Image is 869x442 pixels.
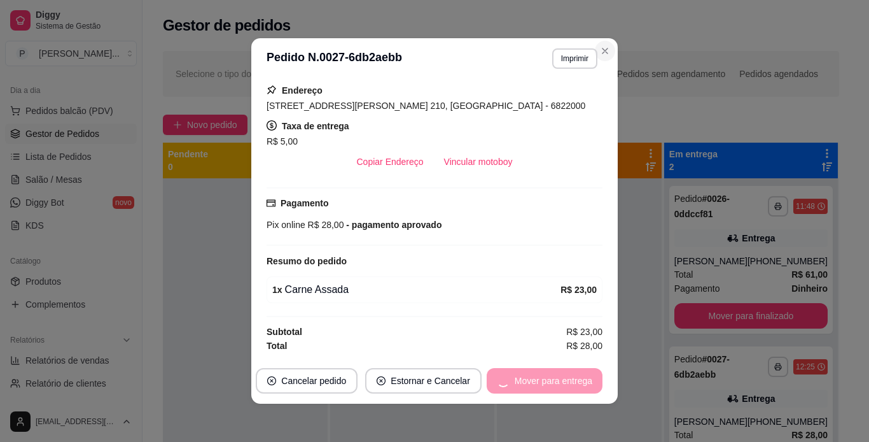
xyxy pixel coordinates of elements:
span: close-circle [377,376,386,385]
span: R$ 28,00 [566,339,602,353]
button: Copiar Endereço [347,149,434,175]
strong: Endereço [282,85,323,96]
h3: Pedido N. 0027-6db2aebb [267,48,402,69]
span: close-circle [267,376,276,385]
strong: 1 x [272,285,282,295]
strong: Total [267,341,287,351]
strong: Resumo do pedido [267,256,347,266]
span: - pagamento aprovado [344,220,441,230]
strong: R$ 23,00 [560,285,597,295]
div: Carne Assada [272,282,560,297]
button: close-circleCancelar pedido [256,368,358,394]
span: R$ 23,00 [566,325,602,339]
button: Vincular motoboy [434,149,523,175]
span: credit-card [267,199,275,208]
button: Imprimir [552,48,597,69]
span: dollar [267,120,277,131]
span: R$ 5,00 [267,136,298,146]
strong: Taxa de entrega [282,121,349,131]
strong: Pagamento [281,198,328,208]
strong: Subtotal [267,327,302,337]
span: R$ 28,00 [305,220,344,230]
span: Pix online [267,220,305,230]
span: pushpin [267,85,277,95]
button: close-circleEstornar e Cancelar [365,368,482,394]
button: Close [595,41,615,61]
span: [STREET_ADDRESS][PERSON_NAME] 210, [GEOGRAPHIC_DATA] - 6822000 [267,101,585,111]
